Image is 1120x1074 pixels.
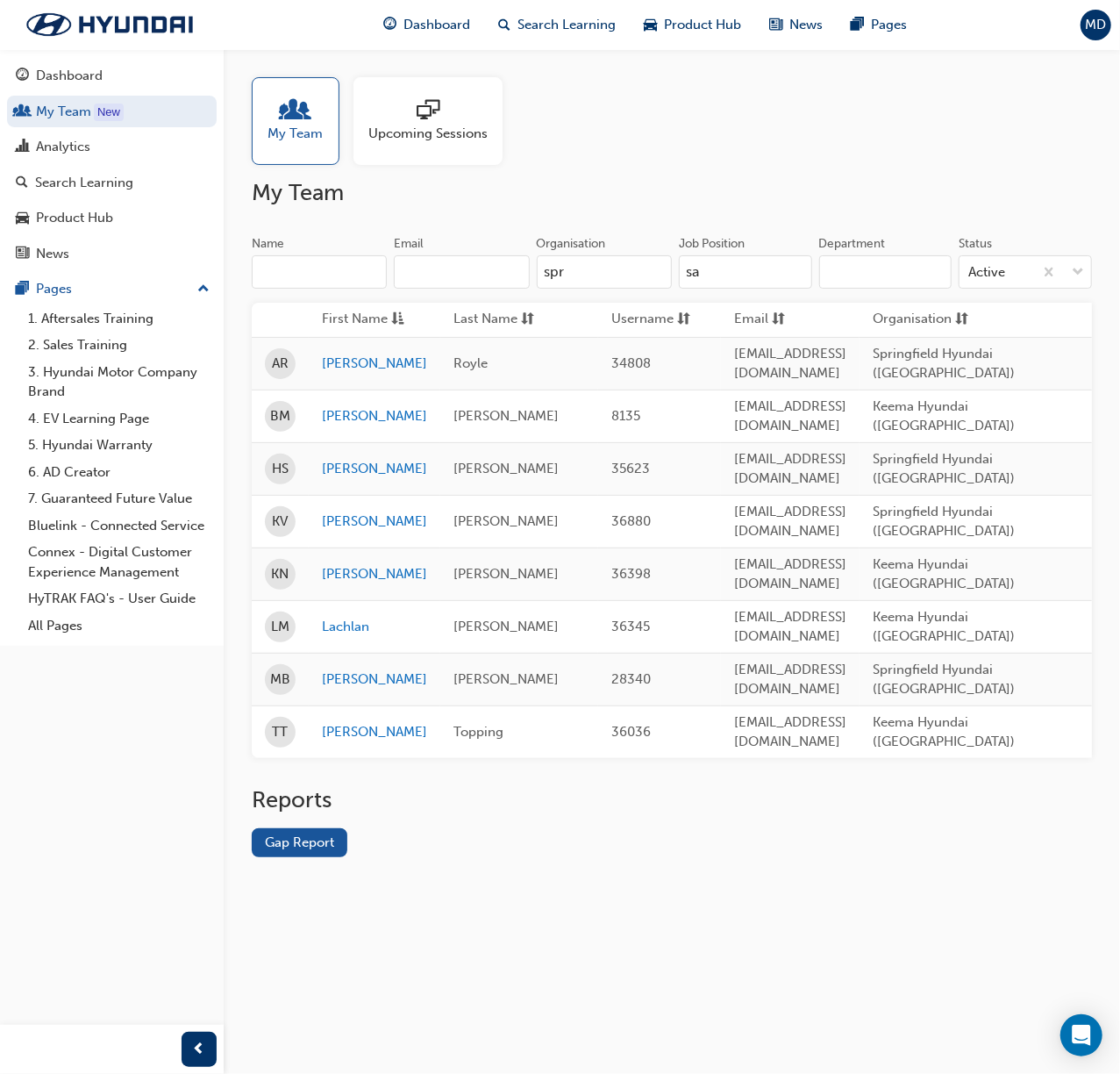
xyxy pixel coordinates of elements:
span: MD [1086,15,1107,35]
span: 36880 [611,513,651,529]
a: [PERSON_NAME] [322,354,427,374]
a: Connex - Digital Customer Experience Management [21,539,217,585]
a: Dashboard [7,60,217,92]
div: Status [959,235,992,253]
a: [PERSON_NAME] [322,669,427,690]
span: news-icon [770,14,783,36]
button: Usernamesorting-icon [611,309,708,331]
span: search-icon [16,175,28,191]
span: Springfield Hyundai ([GEOGRAPHIC_DATA]) [873,346,1015,382]
div: Open Intercom Messenger [1060,1014,1102,1056]
span: [PERSON_NAME] [453,619,559,634]
a: guage-iconDashboard [370,7,485,43]
a: Lachlan [322,617,427,637]
span: Keema Hyundai ([GEOGRAPHIC_DATA]) [873,609,1015,645]
span: sorting-icon [521,309,534,331]
span: Royle [453,355,488,371]
a: 3. Hyundai Motor Company Brand [21,359,217,405]
span: news-icon [16,247,29,262]
span: [EMAIL_ADDRESS][DOMAIN_NAME] [734,714,846,750]
a: car-iconProduct Hub [631,7,756,43]
span: Springfield Hyundai ([GEOGRAPHIC_DATA]) [873,662,1015,698]
a: pages-iconPages [838,7,922,43]
a: My Team [7,96,217,128]
span: My Team [268,124,324,144]
span: people-icon [16,104,29,120]
button: Organisationsorting-icon [873,309,969,331]
span: Topping [453,724,503,740]
span: TT [273,722,289,742]
button: DashboardMy TeamAnalyticsSearch LearningProduct HubNews [7,56,217,273]
a: [PERSON_NAME] [322,406,427,426]
span: KN [272,564,289,584]
div: Name [252,235,284,253]
a: [PERSON_NAME] [322,459,427,479]
a: 5. Hyundai Warranty [21,432,217,459]
div: Tooltip anchor [94,104,124,121]
span: [EMAIL_ADDRESS][DOMAIN_NAME] [734,504,846,540]
span: Pages [872,15,908,35]
button: Pages [7,273,217,305]
span: AR [272,354,289,374]
div: News [36,244,69,264]
span: Keema Hyundai ([GEOGRAPHIC_DATA]) [873,398,1015,434]
span: sorting-icon [677,309,690,331]
span: Email [734,309,768,331]
a: search-iconSearch Learning [485,7,631,43]
span: 36345 [611,619,650,634]
span: [PERSON_NAME] [453,671,559,687]
div: Active [968,262,1005,283]
div: Analytics [36,137,90,157]
a: Search Learning [7,167,217,199]
span: BM [270,406,290,426]
a: My Team [252,77,353,165]
span: guage-icon [384,14,397,36]
button: Last Namesorting-icon [453,309,550,331]
a: Upcoming Sessions [353,77,517,165]
span: [EMAIL_ADDRESS][DOMAIN_NAME] [734,346,846,382]
span: pages-icon [852,14,865,36]
h2: My Team [252,179,1092,207]
span: [EMAIL_ADDRESS][DOMAIN_NAME] [734,609,846,645]
span: search-icon [499,14,511,36]
div: Search Learning [35,173,133,193]
span: [EMAIL_ADDRESS][DOMAIN_NAME] [734,556,846,592]
span: Product Hub [665,15,742,35]
span: 36036 [611,724,651,740]
span: [EMAIL_ADDRESS][DOMAIN_NAME] [734,662,846,698]
div: Department [819,235,886,253]
span: [PERSON_NAME] [453,461,559,476]
span: 36398 [611,566,651,582]
span: [EMAIL_ADDRESS][DOMAIN_NAME] [734,398,846,434]
button: Emailsorting-icon [734,309,831,331]
span: [EMAIL_ADDRESS][DOMAIN_NAME] [734,451,846,487]
span: people-icon [284,99,307,124]
span: chart-icon [16,140,29,155]
span: [PERSON_NAME] [453,566,559,582]
a: 1. Aftersales Training [21,305,217,333]
span: HS [272,459,289,479]
span: 28340 [611,671,651,687]
span: down-icon [1072,261,1084,284]
span: up-icon [197,278,210,301]
span: asc-icon [391,309,404,331]
a: [PERSON_NAME] [322,564,427,584]
button: First Nameasc-icon [322,309,418,331]
h2: Reports [252,786,1092,814]
span: Keema Hyundai ([GEOGRAPHIC_DATA]) [873,556,1015,592]
input: Email [394,255,529,289]
span: [PERSON_NAME] [453,408,559,424]
input: Organisation [537,255,672,289]
span: Username [611,309,674,331]
span: sorting-icon [955,309,968,331]
div: Email [394,235,424,253]
input: Name [252,255,387,289]
input: Job Position [679,255,812,289]
a: Bluelink - Connected Service [21,512,217,540]
a: Trak [9,6,210,43]
input: Department [819,255,952,289]
a: 7. Guaranteed Future Value [21,485,217,512]
a: HyTRAK FAQ's - User Guide [21,585,217,612]
a: [PERSON_NAME] [322,512,427,532]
